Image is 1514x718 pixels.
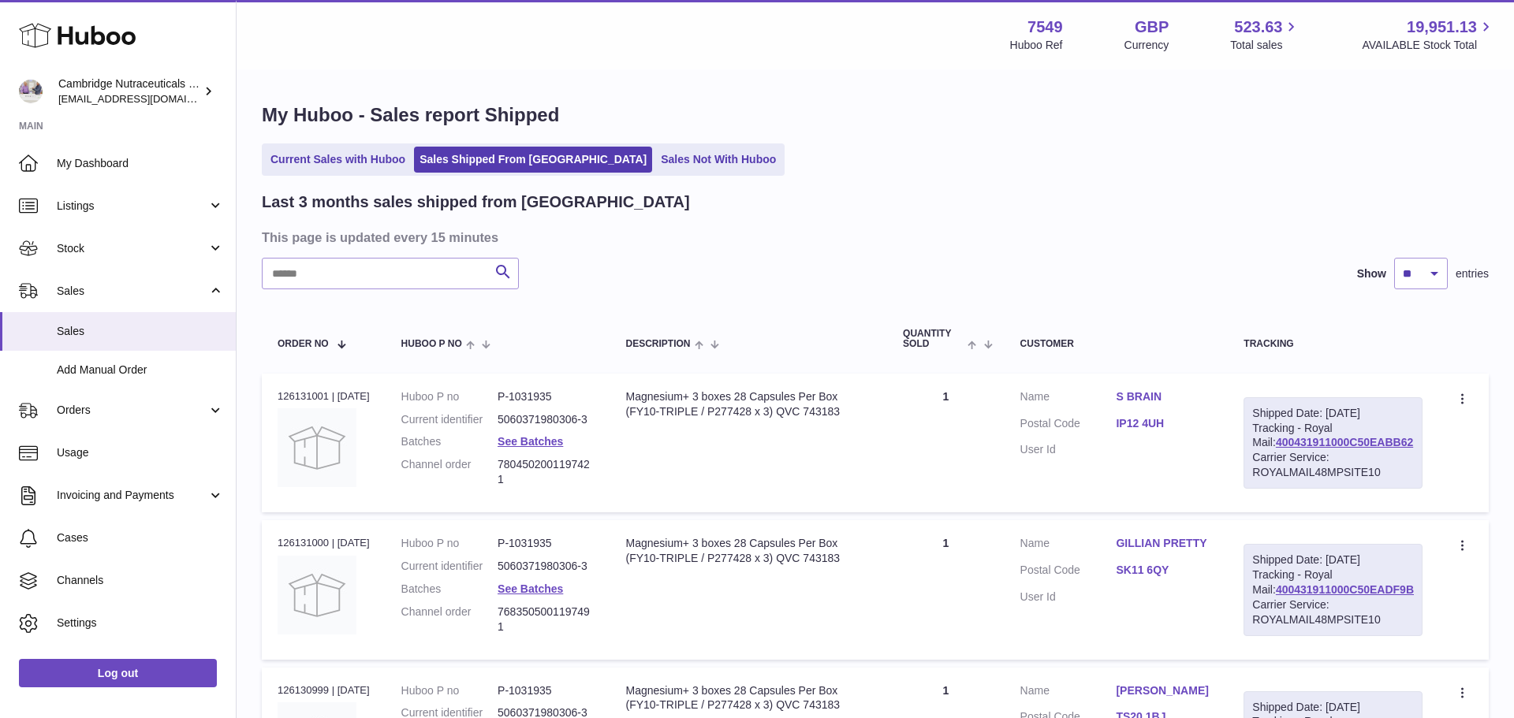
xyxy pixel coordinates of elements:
span: Order No [278,339,329,349]
span: 523.63 [1234,17,1282,38]
td: 1 [887,374,1005,512]
div: 126131000 | [DATE] [278,536,370,550]
dt: Current identifier [401,412,498,427]
span: AVAILABLE Stock Total [1362,38,1495,53]
span: Total sales [1230,38,1300,53]
a: 400431911000C50EABB62 [1276,436,1413,448]
span: [EMAIL_ADDRESS][DOMAIN_NAME] [58,92,232,105]
span: Invoicing and Payments [57,488,207,503]
div: Tracking - Royal Mail: [1244,397,1423,489]
a: See Batches [498,435,563,448]
span: My Dashboard [57,156,224,171]
span: Channels [57,573,224,588]
dt: Batches [401,434,498,449]
div: Shipped Date: [DATE] [1252,406,1414,421]
label: Show [1357,266,1386,281]
a: S BRAIN [1116,389,1212,404]
span: Sales [57,324,224,339]
dd: 5060371980306-3 [498,412,594,427]
span: Quantity Sold [903,329,964,349]
div: Carrier Service: ROYALMAIL48MPSITE10 [1252,450,1414,480]
dt: Huboo P no [401,536,498,551]
h1: My Huboo - Sales report Shipped [262,102,1489,128]
dt: Postal Code [1020,416,1117,435]
div: Shipped Date: [DATE] [1252,700,1414,715]
span: Usage [57,445,224,460]
dt: User Id [1020,590,1117,605]
span: Orders [57,403,207,418]
a: GILLIAN PRETTY [1116,536,1212,551]
dt: Postal Code [1020,563,1117,582]
td: 1 [887,520,1005,659]
img: internalAdmin-7549@internal.huboo.com [19,80,43,103]
a: 400431911000C50EADF9B [1276,583,1414,596]
a: Sales Not With Huboo [655,147,781,173]
h2: Last 3 months sales shipped from [GEOGRAPHIC_DATA] [262,192,690,213]
div: 126131001 | [DATE] [278,389,370,404]
img: no-photo.jpg [278,408,356,487]
span: Stock [57,241,207,256]
dt: Huboo P no [401,389,498,404]
dt: Current identifier [401,559,498,574]
a: Sales Shipped From [GEOGRAPHIC_DATA] [414,147,652,173]
div: 126130999 | [DATE] [278,683,370,698]
dt: Name [1020,536,1117,555]
dd: 5060371980306-3 [498,559,594,574]
dt: Channel order [401,457,498,487]
dd: P-1031935 [498,536,594,551]
span: Huboo P no [401,339,462,349]
span: 19,951.13 [1407,17,1477,38]
div: Shipped Date: [DATE] [1252,552,1414,567]
h3: This page is updated every 15 minutes [262,229,1485,246]
a: [PERSON_NAME] [1116,683,1212,698]
a: IP12 4UH [1116,416,1212,431]
span: Sales [57,284,207,299]
dd: P-1031935 [498,389,594,404]
span: Add Manual Order [57,363,224,378]
dd: 7804502001197421 [498,457,594,487]
a: SK11 6QY [1116,563,1212,578]
div: Carrier Service: ROYALMAIL48MPSITE10 [1252,597,1414,627]
div: Tracking [1244,339,1423,349]
strong: GBP [1135,17,1169,38]
div: Customer [1020,339,1213,349]
span: Listings [57,199,207,214]
dt: Batches [401,582,498,597]
dt: Name [1020,389,1117,408]
a: Log out [19,659,217,687]
dt: Huboo P no [401,683,498,698]
div: Currency [1124,38,1169,53]
span: Settings [57,616,224,631]
span: entries [1456,266,1489,281]
img: no-photo.jpg [278,556,356,634]
div: Cambridge Nutraceuticals Ltd [58,76,200,106]
dd: P-1031935 [498,683,594,698]
dd: 7683505001197491 [498,605,594,634]
a: 523.63 Total sales [1230,17,1300,53]
dt: Name [1020,683,1117,702]
a: See Batches [498,582,563,595]
div: Huboo Ref [1010,38,1063,53]
a: 19,951.13 AVAILABLE Stock Total [1362,17,1495,53]
div: Tracking - Royal Mail: [1244,544,1423,635]
dt: User Id [1020,442,1117,457]
dt: Channel order [401,605,498,634]
span: Cases [57,530,224,545]
div: Magnesium+ 3 boxes 28 Capsules Per Box (FY10-TRIPLE / P277428 x 3) QVC 743183 [626,389,872,419]
div: Magnesium+ 3 boxes 28 Capsules Per Box (FY10-TRIPLE / P277428 x 3) QVC 743183 [626,536,872,566]
span: Description [626,339,691,349]
strong: 7549 [1027,17,1063,38]
a: Current Sales with Huboo [265,147,411,173]
div: Magnesium+ 3 boxes 28 Capsules Per Box (FY10-TRIPLE / P277428 x 3) QVC 743183 [626,683,872,713]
